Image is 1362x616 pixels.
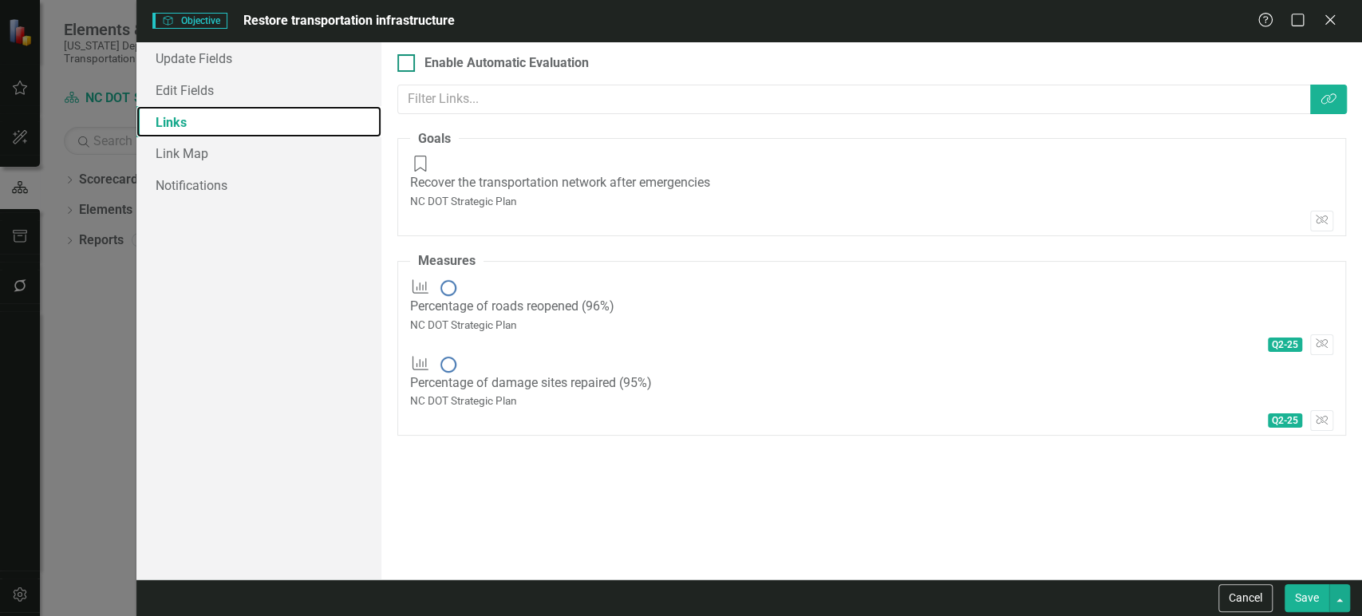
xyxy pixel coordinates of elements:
legend: Measures [410,252,484,270]
span: Q2-25 [1268,413,1302,428]
a: Notifications [136,169,381,201]
div: Recover the transportation network after emergencies [410,174,710,192]
input: Filter Links... [397,85,1312,114]
legend: Goals [410,130,459,148]
a: Update Fields [136,42,381,74]
span: Objective [152,13,227,29]
a: Links [136,106,381,138]
small: NC DOT Strategic Plan [410,318,517,331]
span: Restore transportation infrastructure [243,13,455,28]
span: Q2-25 [1268,338,1302,352]
small: NC DOT Strategic Plan [410,394,517,407]
div: Percentage of damage sites repaired (95%) [410,374,652,393]
a: Link Map [136,137,381,169]
img: No Information [439,278,458,298]
small: NC DOT Strategic Plan [410,195,517,207]
div: Percentage of roads reopened (96%) [410,298,614,316]
a: Edit Fields [136,74,381,106]
button: Cancel [1218,584,1273,612]
button: Save [1285,584,1329,612]
img: No Information [439,355,458,374]
div: Enable Automatic Evaluation [424,54,589,73]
